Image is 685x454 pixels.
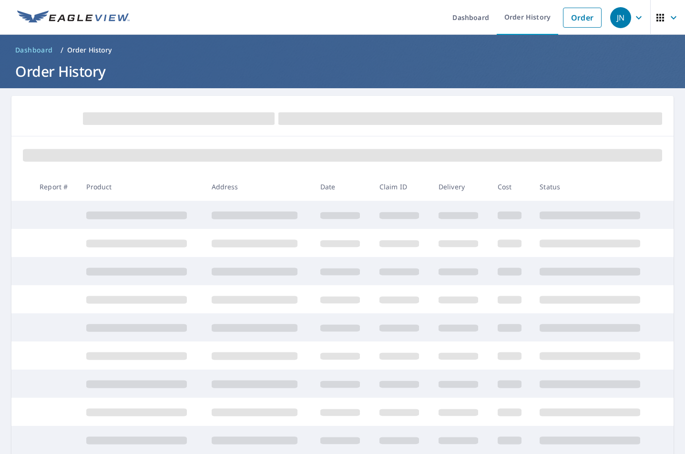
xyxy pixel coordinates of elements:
[313,173,372,201] th: Date
[431,173,490,201] th: Delivery
[11,62,674,81] h1: Order History
[563,8,602,28] a: Order
[15,45,53,55] span: Dashboard
[11,42,674,58] nav: breadcrumb
[490,173,532,201] th: Cost
[204,173,313,201] th: Address
[11,42,57,58] a: Dashboard
[532,173,657,201] th: Status
[372,173,431,201] th: Claim ID
[67,45,112,55] p: Order History
[610,7,631,28] div: JN
[17,10,130,25] img: EV Logo
[79,173,204,201] th: Product
[32,173,79,201] th: Report #
[61,44,63,56] li: /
